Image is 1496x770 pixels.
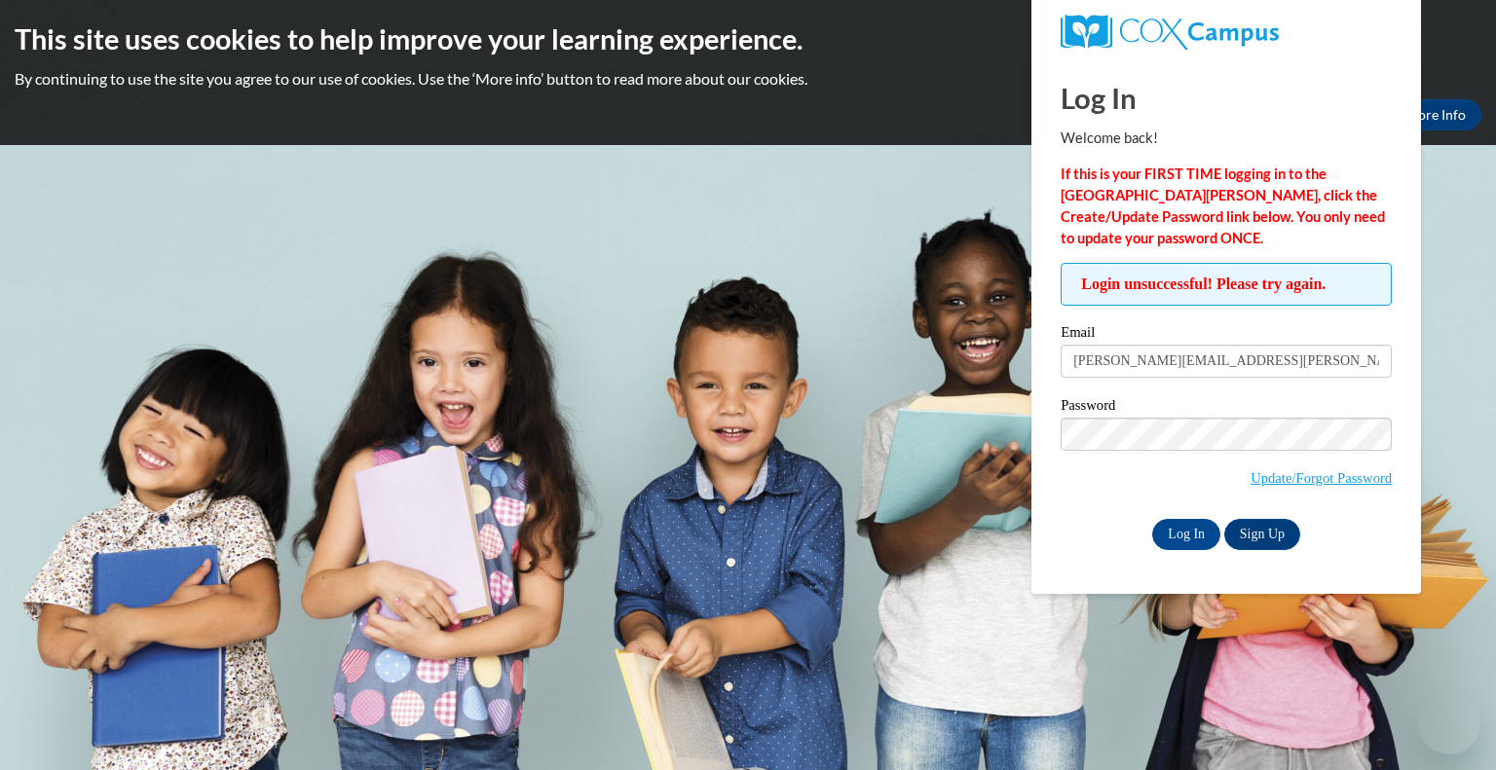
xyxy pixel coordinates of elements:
h1: Log In [1061,78,1392,118]
label: Email [1061,325,1392,345]
p: Welcome back! [1061,128,1392,149]
strong: If this is your FIRST TIME logging in to the [GEOGRAPHIC_DATA][PERSON_NAME], click the Create/Upd... [1061,165,1385,246]
a: Update/Forgot Password [1251,470,1392,486]
label: Password [1061,398,1392,418]
input: Log In [1152,519,1220,550]
span: Login unsuccessful! Please try again. [1061,263,1392,306]
h2: This site uses cookies to help improve your learning experience. [15,19,1481,58]
a: More Info [1390,99,1481,130]
img: COX Campus [1061,15,1279,50]
iframe: Button to launch messaging window [1418,692,1480,754]
a: Sign Up [1224,519,1300,550]
a: COX Campus [1061,15,1392,50]
p: By continuing to use the site you agree to our use of cookies. Use the ‘More info’ button to read... [15,68,1481,90]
